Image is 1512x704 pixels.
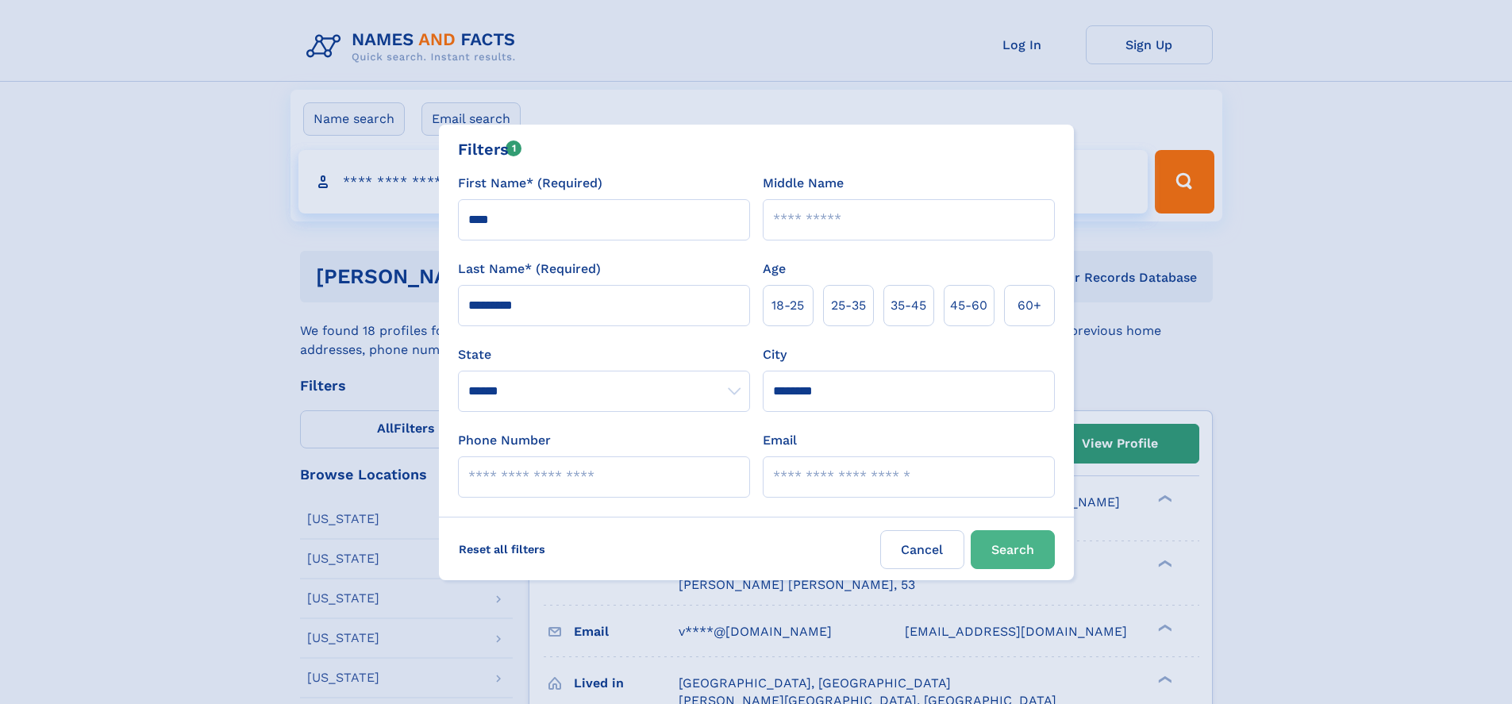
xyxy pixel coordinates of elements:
span: 60+ [1018,296,1041,315]
span: 18‑25 [771,296,804,315]
div: Filters [458,137,522,161]
span: 45‑60 [950,296,987,315]
label: Last Name* (Required) [458,260,601,279]
label: Middle Name [763,174,844,193]
label: Reset all filters [448,530,556,568]
label: Age [763,260,786,279]
label: City [763,345,787,364]
label: Email [763,431,797,450]
span: 35‑45 [891,296,926,315]
label: State [458,345,750,364]
button: Search [971,530,1055,569]
label: First Name* (Required) [458,174,602,193]
span: 25‑35 [831,296,866,315]
label: Phone Number [458,431,551,450]
label: Cancel [880,530,964,569]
